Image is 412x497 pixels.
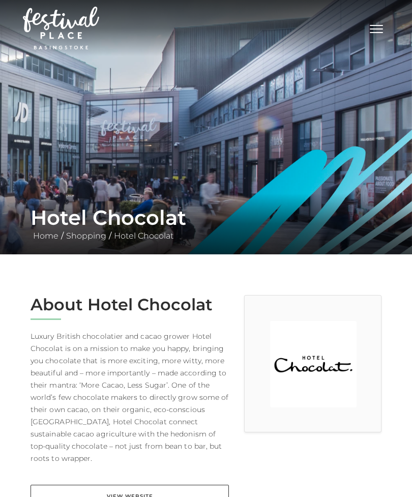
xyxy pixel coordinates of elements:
a: Shopping [64,231,109,241]
div: / / [23,206,389,242]
button: Toggle navigation [364,20,389,35]
a: Hotel Chocolat [111,231,176,241]
h2: About Hotel Chocolat [31,295,229,314]
p: Luxury British chocolatier and cacao grower Hotel Chocolat is on a mission to make you happy, bri... [31,330,229,464]
h1: Hotel Chocolat [31,206,381,230]
a: Home [31,231,61,241]
img: Festival Place Logo [23,7,99,49]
